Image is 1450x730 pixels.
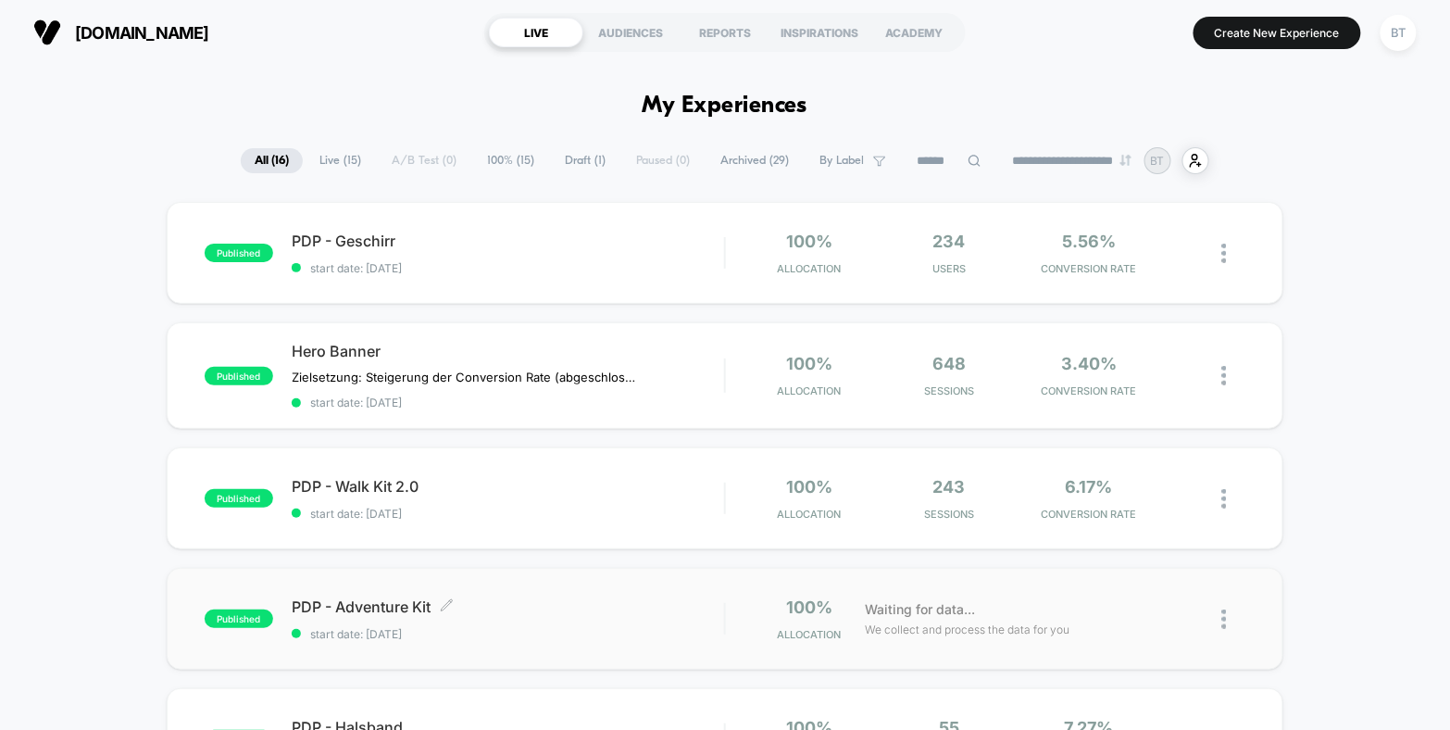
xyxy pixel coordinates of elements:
[33,19,61,46] img: Visually logo
[884,508,1015,521] span: Sessions
[786,354,832,373] span: 100%
[205,367,273,385] span: published
[292,396,724,409] span: start date: [DATE]
[786,477,832,497] span: 100%
[706,148,803,173] span: Archived ( 29 )
[1222,489,1227,509] img: close
[1375,14,1422,52] button: BT
[473,148,548,173] span: 100% ( 15 )
[551,148,619,173] span: Draft ( 1 )
[1024,262,1155,275] span: CONVERSION RATE
[678,18,772,47] div: REPORTS
[933,477,966,497] span: 243
[772,18,867,47] div: INSPIRATIONS
[786,598,832,617] span: 100%
[241,148,303,173] span: All ( 16 )
[867,18,961,47] div: ACADEMY
[777,628,841,641] span: Allocation
[1062,232,1116,251] span: 5.56%
[1381,15,1417,51] div: BT
[292,232,724,250] span: PDP - Geschirr
[865,599,975,620] span: Waiting for data...
[786,232,832,251] span: 100%
[778,508,842,521] span: Allocation
[1024,508,1155,521] span: CONVERSION RATE
[933,232,966,251] span: 234
[778,384,842,397] span: Allocation
[489,18,583,47] div: LIVE
[1120,155,1131,166] img: end
[292,477,724,496] span: PDP - Walk Kit 2.0
[306,148,375,173] span: Live ( 15 )
[292,627,724,641] span: start date: [DATE]
[205,610,273,628] span: published
[292,261,724,275] span: start date: [DATE]
[778,262,842,275] span: Allocation
[1066,477,1113,497] span: 6.17%
[1151,154,1165,168] p: BT
[205,489,273,508] span: published
[75,23,209,43] span: [DOMAIN_NAME]
[292,342,724,360] span: Hero Banner
[292,598,724,616] span: PDP - Adventure Kit
[819,154,864,168] span: By Label
[205,244,273,262] span: published
[1222,244,1227,263] img: close
[1061,354,1117,373] span: 3.40%
[932,354,966,373] span: 648
[583,18,678,47] div: AUDIENCES
[292,507,724,521] span: start date: [DATE]
[1222,366,1227,385] img: close
[865,621,1069,638] span: We collect and process the data for you
[884,384,1015,397] span: Sessions
[643,93,808,120] h1: My Experiences
[292,370,635,384] span: Zielsetzung: Steigerung der Conversion Rate (abgeschlossene Käufe) und des Average Order Value (d...
[1024,384,1155,397] span: CONVERSION RATE
[1222,610,1227,629] img: close
[1194,17,1361,49] button: Create New Experience
[28,18,215,47] button: [DOMAIN_NAME]
[884,262,1015,275] span: Users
